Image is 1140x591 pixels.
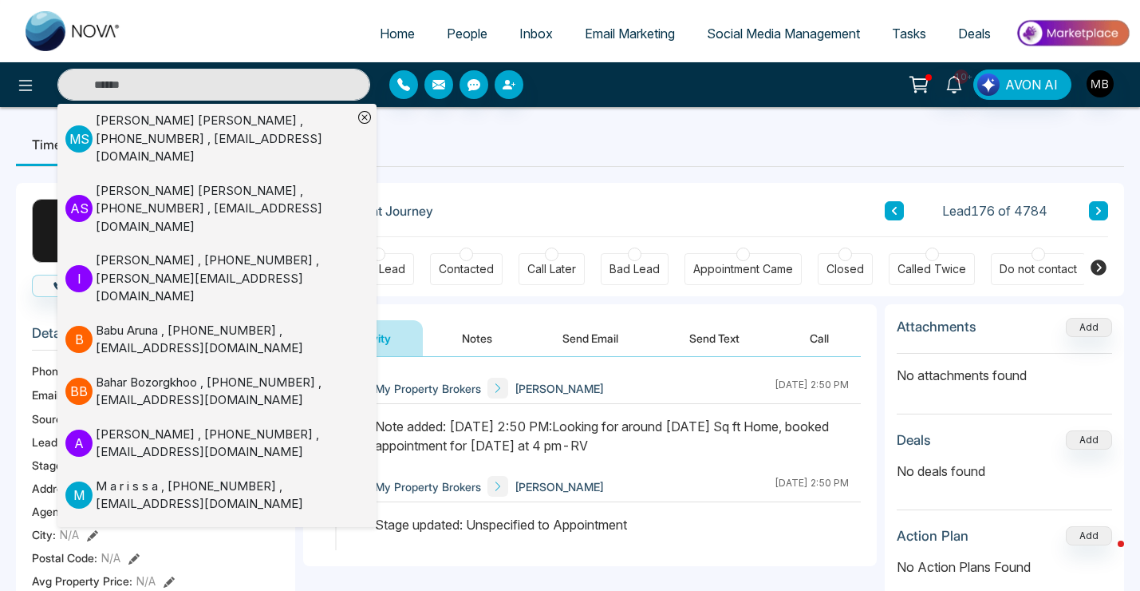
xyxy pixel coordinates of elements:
span: Social Media Management [707,26,860,42]
p: B B [65,378,93,405]
button: Add [1066,430,1112,450]
div: M a r i s s a , [PHONE_NUMBER] , [EMAIL_ADDRESS][DOMAIN_NAME] [96,478,353,514]
span: N/A [101,549,120,566]
div: Call Later [527,261,576,277]
div: Contacted [439,261,494,277]
div: [DATE] 2:50 PM [775,476,849,497]
li: Timeline [16,123,98,166]
button: AVON AI [973,69,1071,100]
div: Closed [826,261,864,277]
span: N/A [60,526,79,543]
button: Send Text [657,320,771,356]
p: No Action Plans Found [897,557,1112,577]
div: Bahar Bozorgkhoo , [PHONE_NUMBER] , [EMAIL_ADDRESS][DOMAIN_NAME] [96,374,353,410]
p: M S [65,125,93,153]
span: Deals [958,26,991,42]
span: 10+ [954,69,968,84]
div: [PERSON_NAME] [PERSON_NAME] , [PHONE_NUMBER] , [EMAIL_ADDRESS][DOMAIN_NAME] [96,182,353,236]
span: Avg Property Price : [32,573,132,589]
h3: Action Plan [897,528,968,544]
p: No attachments found [897,354,1112,385]
span: Email Marketing [585,26,675,42]
div: B [32,199,96,263]
div: [PERSON_NAME] , [PHONE_NUMBER] , [EMAIL_ADDRESS][DOMAIN_NAME] [96,426,353,462]
button: Send Email [531,320,650,356]
span: Email: [32,387,62,403]
p: I [65,265,93,292]
div: Called Twice [897,261,966,277]
img: Market-place.gif [1015,15,1130,51]
div: Babu Aruna , [PHONE_NUMBER] , [EMAIL_ADDRESS][DOMAIN_NAME] [96,322,353,358]
span: People [447,26,487,42]
span: Lead Type: [32,434,89,450]
p: M [65,482,93,509]
a: Social Media Management [691,18,876,49]
a: People [431,18,503,49]
div: New Lead [352,261,405,277]
div: Appointment Came [693,261,793,277]
span: Agent: [32,503,66,520]
span: My Property Brokers [375,478,481,495]
h3: Deals [897,432,931,448]
span: N/A [136,573,156,589]
span: Inbox [519,26,553,42]
span: Phone: [32,363,68,379]
span: My Property Brokers [375,380,481,397]
div: Bad Lead [609,261,660,277]
span: Lead 176 of 4784 [942,201,1047,220]
button: Add [1066,318,1112,337]
button: Call [778,320,861,356]
div: [PERSON_NAME] , [PHONE_NUMBER] , [PERSON_NAME][EMAIL_ADDRESS][DOMAIN_NAME] [96,252,353,306]
p: B [65,326,93,353]
p: No deals found [897,462,1112,481]
button: Call [32,275,109,297]
iframe: Intercom live chat [1086,537,1124,575]
span: Stage: [32,457,65,474]
button: Add [1066,526,1112,545]
span: AVON AI [1005,75,1058,94]
div: [DATE] 2:50 PM [775,378,849,399]
span: Postal Code : [32,549,97,566]
p: A [65,430,93,457]
span: Address: [32,480,101,497]
a: Email Marketing [569,18,691,49]
div: [PERSON_NAME] [PERSON_NAME] , [PHONE_NUMBER] , [EMAIL_ADDRESS][DOMAIN_NAME] [96,112,353,166]
h3: Attachments [897,319,976,335]
span: Add [1066,319,1112,333]
a: 10+ [935,69,973,97]
h3: Details [32,325,279,350]
span: City : [32,526,56,543]
span: Tasks [892,26,926,42]
a: Home [364,18,431,49]
button: Notes [430,320,524,356]
a: Deals [942,18,1007,49]
span: Home [380,26,415,42]
a: Inbox [503,18,569,49]
p: A S [65,195,93,222]
img: Lead Flow [977,73,1000,96]
span: [PERSON_NAME] [515,478,604,495]
a: Tasks [876,18,942,49]
img: Nova CRM Logo [26,11,121,51]
img: User Avatar [1087,70,1114,97]
div: Do not contact [1000,261,1077,277]
span: Source: [32,411,72,427]
span: [PERSON_NAME] [515,380,604,397]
